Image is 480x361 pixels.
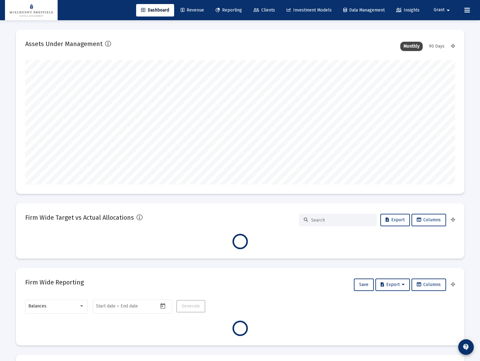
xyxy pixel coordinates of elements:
[391,4,425,16] a: Insights
[434,7,444,13] span: Grant
[287,7,332,13] span: Investment Models
[396,7,420,13] span: Insights
[411,279,446,291] button: Columns
[282,4,337,16] a: Investment Models
[211,4,247,16] a: Reporting
[381,282,405,287] span: Export
[444,4,452,16] mat-icon: arrow_drop_down
[462,343,470,351] mat-icon: contact_support
[426,42,448,51] div: 90 Days
[10,4,53,16] img: Dashboard
[181,7,204,13] span: Revenue
[182,303,200,309] span: Generate
[254,7,275,13] span: Clients
[417,282,441,287] span: Columns
[417,217,441,223] span: Columns
[311,218,372,223] input: Search
[121,304,150,309] input: End date
[25,39,102,49] h2: Assets Under Management
[249,4,280,16] a: Clients
[25,277,84,287] h2: Firm Wide Reporting
[411,214,446,226] button: Columns
[136,4,174,16] a: Dashboard
[96,304,116,309] input: Start date
[400,42,423,51] div: Monthly
[343,7,385,13] span: Data Management
[354,279,374,291] button: Save
[386,217,405,223] span: Export
[216,7,242,13] span: Reporting
[176,300,205,312] button: Generate
[176,4,209,16] a: Revenue
[426,4,459,16] button: Grant
[117,304,119,309] span: –
[141,7,169,13] span: Dashboard
[359,282,368,287] span: Save
[28,303,46,309] span: Balances
[25,213,134,223] h2: Firm Wide Target vs Actual Allocations
[338,4,390,16] a: Data Management
[380,214,410,226] button: Export
[158,301,167,310] button: Open calendar
[375,279,410,291] button: Export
